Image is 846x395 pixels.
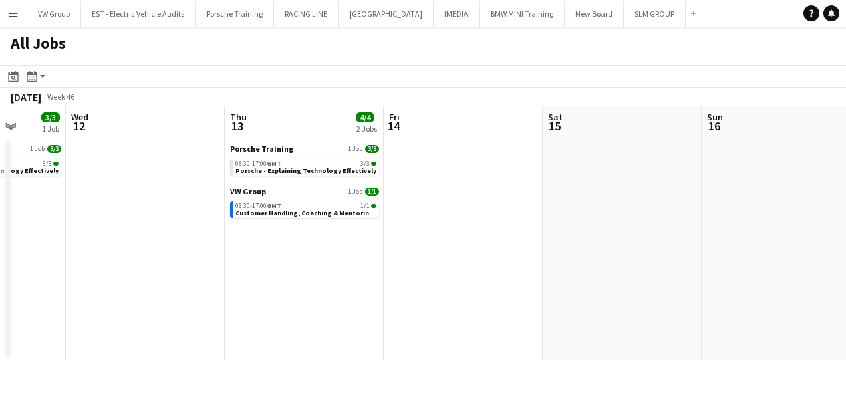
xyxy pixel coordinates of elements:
span: 12 [69,118,88,134]
span: 1 Job [348,188,362,196]
span: 1/1 [371,204,376,208]
span: 3/3 [365,145,379,153]
span: 3/3 [360,160,370,167]
span: GMT [267,201,281,210]
span: Sat [548,111,563,123]
div: Porsche Training1 Job3/308:30-17:00GMT3/3Porsche - Explaining Technology Effectively [230,144,379,186]
span: 4/4 [356,112,374,122]
button: VW Group [27,1,81,27]
div: 1 Job [42,124,59,134]
span: 14 [387,118,400,134]
a: 08:30-17:00GMT1/1Customer Handling, Coaching & Mentoring Course Code: GTMA0523F.01 [235,201,376,217]
span: 13 [228,118,247,134]
button: [GEOGRAPHIC_DATA] [339,1,434,27]
span: 3/3 [53,162,59,166]
span: 08:30-17:00 [235,160,281,167]
button: Porsche Training [196,1,274,27]
span: 3/3 [371,162,376,166]
span: Sun [707,111,723,123]
span: Week 46 [44,92,77,102]
div: VW Group1 Job1/108:30-17:00GMT1/1Customer Handling, Coaching & Mentoring Course Code: GTMA0523F.01 [230,186,379,221]
span: 3/3 [47,145,61,153]
button: New Board [565,1,624,27]
span: VW Group [230,186,266,196]
span: 1/1 [365,188,379,196]
span: 1 Job [30,145,45,153]
span: Wed [71,111,88,123]
button: IMEDIA [434,1,480,27]
span: 15 [546,118,563,134]
button: RACING LINE [274,1,339,27]
span: 3/3 [43,160,52,167]
span: 16 [705,118,723,134]
button: EST - Electric Vehicle Audits [81,1,196,27]
div: 2 Jobs [356,124,377,134]
span: 3/3 [41,112,60,122]
span: Porsche - Explaining Technology Effectively [235,166,376,175]
div: [DATE] [11,90,41,104]
span: Porsche Training [230,144,293,154]
button: SLM GROUP [624,1,686,27]
a: VW Group1 Job1/1 [230,186,379,196]
button: BMW MINI Training [480,1,565,27]
span: GMT [267,159,281,168]
span: Fri [389,111,400,123]
span: Thu [230,111,247,123]
span: Customer Handling, Coaching & Mentoring Course Code: GTMA0523F.01 [235,209,463,217]
span: 1 Job [348,145,362,153]
a: 08:30-17:00GMT3/3Porsche - Explaining Technology Effectively [235,159,376,174]
span: 08:30-17:00 [235,203,281,209]
a: Porsche Training1 Job3/3 [230,144,379,154]
span: 1/1 [360,203,370,209]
